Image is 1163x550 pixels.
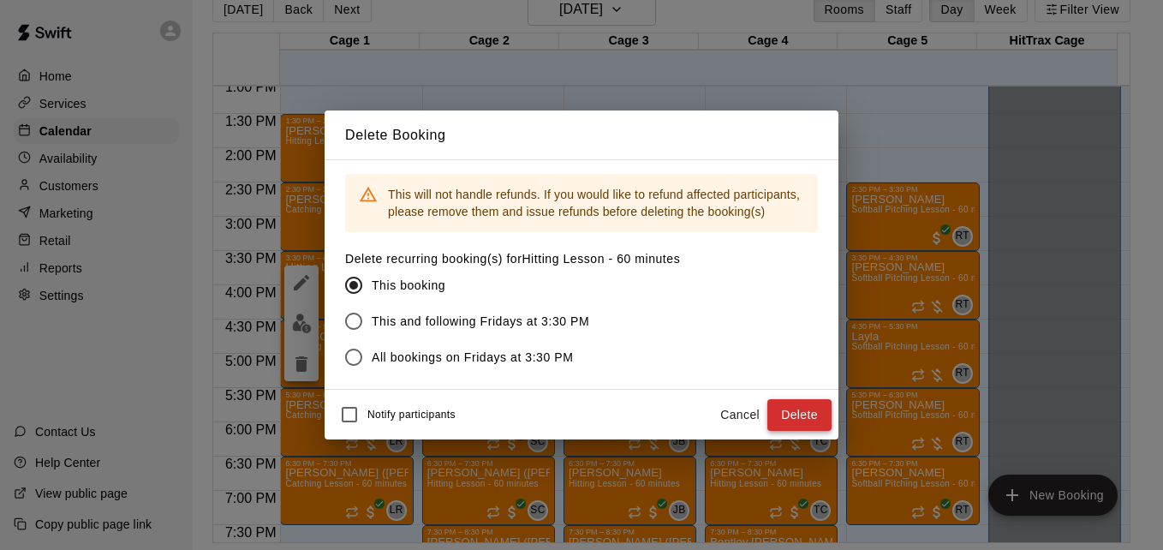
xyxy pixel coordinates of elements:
span: This and following Fridays at 3:30 PM [372,313,589,331]
label: Delete recurring booking(s) for Hitting Lesson - 60 minutes [345,250,680,267]
h2: Delete Booking [325,111,838,160]
button: Delete [767,399,832,431]
div: This will not handle refunds. If you would like to refund affected participants, please remove th... [388,179,804,227]
span: This booking [372,277,445,295]
button: Cancel [713,399,767,431]
span: Notify participants [367,410,456,421]
span: All bookings on Fridays at 3:30 PM [372,349,573,367]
